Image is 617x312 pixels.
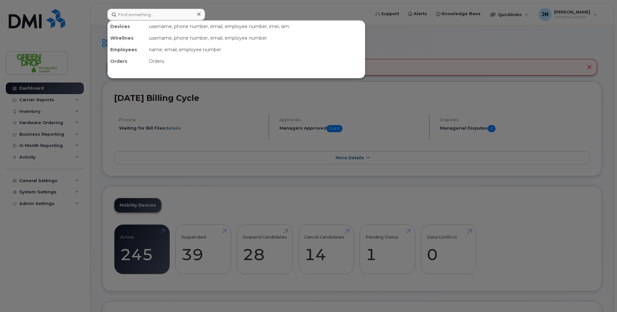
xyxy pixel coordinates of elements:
[108,55,146,67] div: Orders
[146,21,365,32] div: username, phone number, email, employee number, imei, sim
[146,55,365,67] div: Orders
[108,44,146,55] div: Employees
[108,32,146,44] div: Wirelines
[108,21,146,32] div: Devices
[146,44,365,55] div: name, email, employee number
[146,32,365,44] div: username, phone number, email, employee number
